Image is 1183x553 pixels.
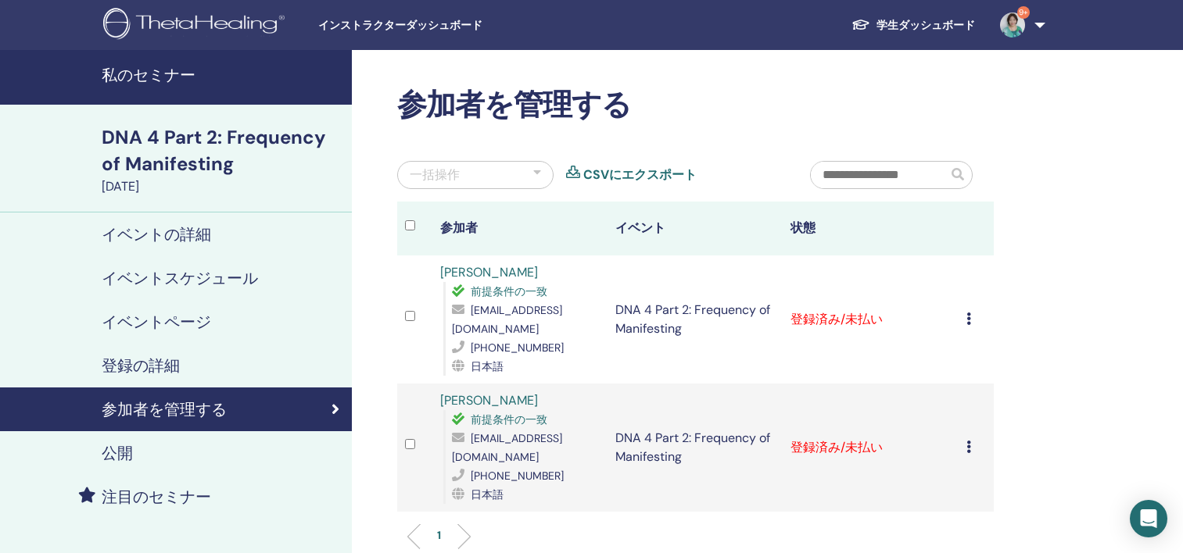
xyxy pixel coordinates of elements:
a: 学生ダッシュボード [839,11,988,40]
span: [EMAIL_ADDRESS][DOMAIN_NAME] [452,431,562,464]
div: Open Intercom Messenger [1130,500,1167,537]
h4: イベントの詳細 [102,225,211,244]
h2: 参加者を管理する [397,87,994,123]
div: DNA 4 Part 2: Frequency of Manifesting [102,124,342,177]
h4: 参加者を管理する [102,400,227,419]
span: 日本語 [471,359,504,373]
h4: 私のセミナー [102,66,342,84]
h4: イベントスケジュール [102,269,258,287]
img: graduation-cap-white.svg [851,18,870,31]
p: 1 [437,527,441,544]
th: イベント [608,202,783,255]
th: 状態 [783,202,958,255]
a: [PERSON_NAME] [440,392,538,409]
div: [DATE] [102,177,342,196]
span: 前提条件の一致 [471,284,547,298]
td: DNA 4 Part 2: Frequency of Manifesting [608,255,783,384]
h4: 登録の詳細 [102,356,180,375]
span: 日本語 [471,487,504,501]
span: 9+ [1017,6,1030,19]
h4: 注目のセミナー [102,487,211,506]
a: [PERSON_NAME] [440,264,538,280]
h4: イベントページ [102,312,211,331]
a: CSVにエクスポート [583,166,697,184]
td: DNA 4 Part 2: Frequency of Manifesting [608,384,783,512]
span: 前提条件の一致 [471,412,547,426]
a: DNA 4 Part 2: Frequency of Manifesting[DATE] [92,124,352,196]
img: logo.png [103,8,290,43]
th: 参加者 [432,202,608,255]
div: 一括操作 [410,166,460,184]
span: [PHONE_NUMBER] [471,341,564,355]
h4: 公開 [102,444,133,462]
span: インストラクターダッシュボード [318,17,553,34]
span: [EMAIL_ADDRESS][DOMAIN_NAME] [452,303,562,336]
img: default.jpg [1000,12,1025,37]
span: [PHONE_NUMBER] [471,469,564,483]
